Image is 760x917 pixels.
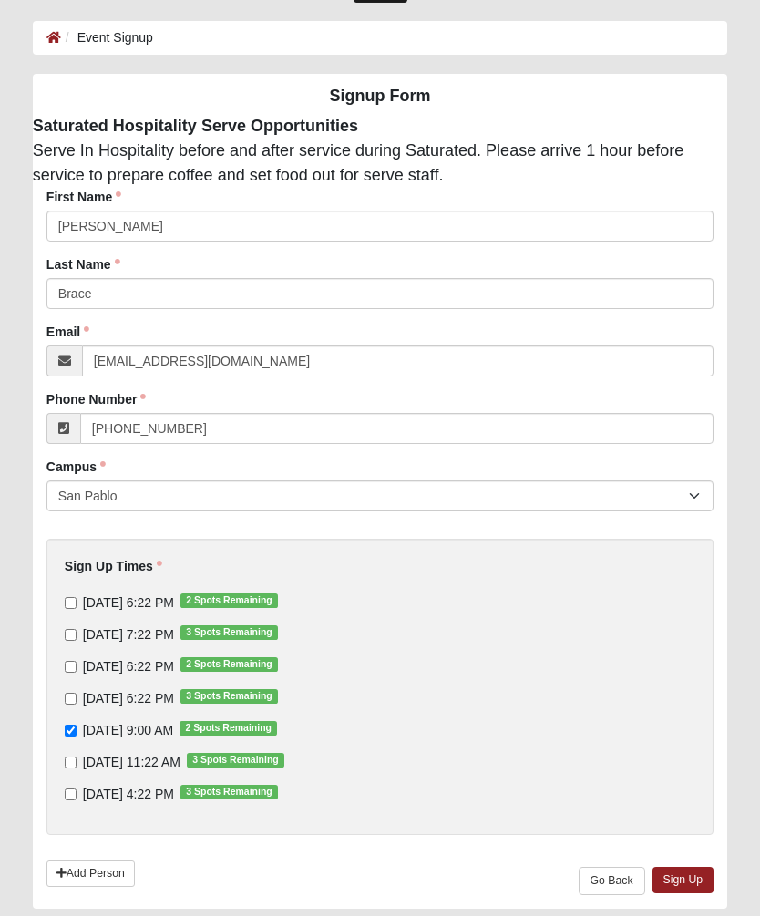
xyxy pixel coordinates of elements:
div: Serve In Hospitality before and after service during Saturated. Please arrive 1 hour before servi... [19,115,741,189]
li: Event Signup [61,29,153,48]
span: [DATE] 9:00 AM [83,724,173,738]
input: [DATE] 11:22 AM3 Spots Remaining [65,757,77,769]
span: 2 Spots Remaining [180,658,278,673]
span: [DATE] 11:22 AM [83,756,180,770]
label: Sign Up Times [65,558,162,576]
input: [DATE] 7:22 PM3 Spots Remaining [65,630,77,642]
a: Go Back [579,868,645,896]
input: [DATE] 4:22 PM3 Spots Remaining [65,789,77,801]
input: [DATE] 9:00 AM2 Spots Remaining [65,726,77,737]
span: [DATE] 4:22 PM [83,788,174,802]
label: First Name [46,189,121,207]
span: [DATE] 6:22 PM [83,660,174,675]
strong: Saturated Hospitality Serve Opportunities [33,118,358,136]
span: 2 Spots Remaining [180,722,277,737]
span: 3 Spots Remaining [180,786,278,800]
a: Add Person [46,861,135,888]
label: Email [46,324,89,342]
span: [DATE] 7:22 PM [83,628,174,643]
input: [DATE] 6:22 PM2 Spots Remaining [65,598,77,610]
label: Last Name [46,256,120,274]
input: [DATE] 6:22 PM3 Spots Remaining [65,694,77,706]
a: Sign Up [652,868,714,894]
span: [DATE] 6:22 PM [83,596,174,611]
span: 3 Spots Remaining [180,626,278,641]
label: Phone Number [46,391,147,409]
input: [DATE] 6:22 PM2 Spots Remaining [65,662,77,674]
span: [DATE] 6:22 PM [83,692,174,706]
span: 2 Spots Remaining [180,594,278,609]
span: 3 Spots Remaining [180,690,278,705]
span: 3 Spots Remaining [187,754,284,768]
h4: Signup Form [33,88,727,108]
label: Campus [46,458,106,477]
